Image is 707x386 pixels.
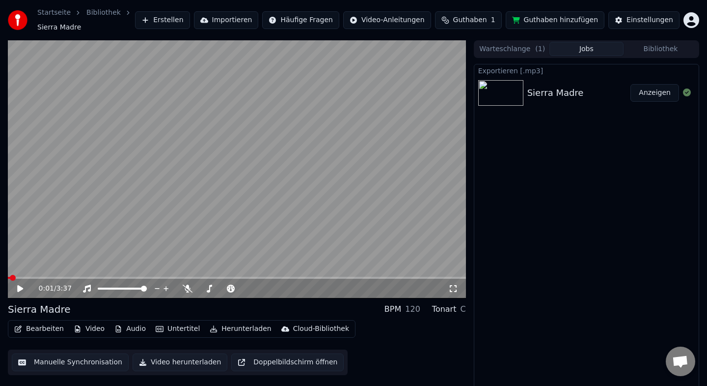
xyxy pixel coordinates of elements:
[624,42,698,56] button: Bibliothek
[549,42,624,56] button: Jobs
[343,11,431,29] button: Video-Anleitungen
[37,8,71,18] a: Startseite
[608,11,680,29] button: Einstellungen
[630,84,679,102] button: Anzeigen
[491,15,495,25] span: 1
[527,86,584,100] div: Sierra Madre
[12,354,129,371] button: Manuelle Synchronisation
[460,303,465,315] div: C
[231,354,344,371] button: Doppelbildschirm öffnen
[70,322,109,336] button: Video
[110,322,150,336] button: Audio
[8,302,71,316] div: Sierra Madre
[39,284,54,294] span: 0:01
[133,354,227,371] button: Video herunterladen
[39,284,62,294] div: /
[56,284,72,294] span: 3:37
[432,303,457,315] div: Tonart
[475,42,549,56] button: Warteschlange
[384,303,401,315] div: BPM
[37,23,81,32] span: Sierra Madre
[666,347,695,376] a: Chat öffnen
[435,11,502,29] button: Guthaben1
[194,11,259,29] button: Importieren
[405,303,420,315] div: 120
[262,11,339,29] button: Häufige Fragen
[152,322,204,336] button: Untertitel
[453,15,487,25] span: Guthaben
[293,324,349,334] div: Cloud-Bibliothek
[206,322,275,336] button: Herunterladen
[474,64,699,76] div: Exportieren [.mp3]
[535,44,545,54] span: ( 1 )
[86,8,121,18] a: Bibliothek
[37,8,135,32] nav: breadcrumb
[8,10,27,30] img: youka
[626,15,673,25] div: Einstellungen
[506,11,605,29] button: Guthaben hinzufügen
[135,11,190,29] button: Erstellen
[10,322,68,336] button: Bearbeiten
